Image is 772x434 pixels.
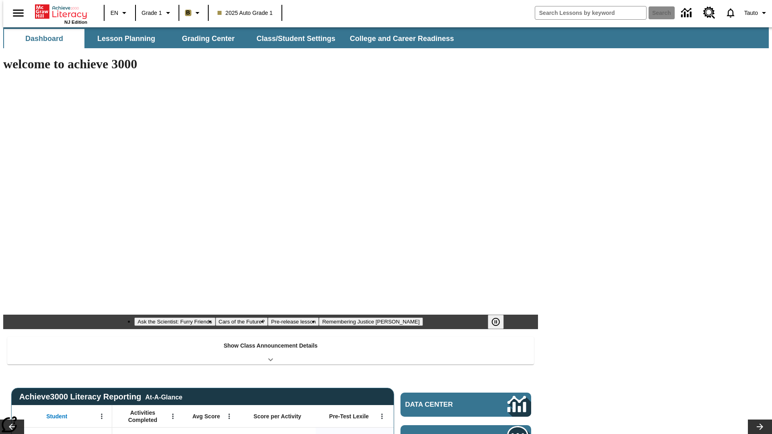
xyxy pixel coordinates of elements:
[182,6,205,20] button: Boost Class color is light brown. Change class color
[488,315,512,329] div: Pause
[3,27,769,48] div: SubNavbar
[35,3,87,25] div: Home
[86,29,166,48] button: Lesson Planning
[64,20,87,25] span: NJ Edition
[376,410,388,422] button: Open Menu
[488,315,504,329] button: Pause
[138,6,176,20] button: Grade: Grade 1, Select a grade
[145,392,182,401] div: At-A-Glance
[744,9,758,17] span: Tauto
[116,409,169,424] span: Activities Completed
[319,317,423,326] button: Slide 4 Remembering Justice O'Connor
[748,420,772,434] button: Lesson carousel, Next
[720,2,741,23] a: Notifications
[134,317,215,326] button: Slide 1 Ask the Scientist: Furry Friends
[223,410,235,422] button: Open Menu
[676,2,698,24] a: Data Center
[254,413,302,420] span: Score per Activity
[268,317,319,326] button: Slide 3 Pre-release lesson
[405,401,480,409] span: Data Center
[216,317,268,326] button: Slide 2 Cars of the Future?
[186,8,190,18] span: B
[168,29,248,48] button: Grading Center
[329,413,369,420] span: Pre-Test Lexile
[4,29,84,48] button: Dashboard
[46,413,67,420] span: Student
[218,9,273,17] span: 2025 Auto Grade 1
[3,29,461,48] div: SubNavbar
[535,6,646,19] input: search field
[250,29,342,48] button: Class/Student Settings
[698,2,720,24] a: Resource Center, Will open in new tab
[35,4,87,20] a: Home
[167,410,179,422] button: Open Menu
[19,392,183,401] span: Achieve3000 Literacy Reporting
[142,9,162,17] span: Grade 1
[3,57,538,72] h1: welcome to achieve 3000
[6,1,30,25] button: Open side menu
[107,6,133,20] button: Language: EN, Select a language
[224,342,318,350] p: Show Class Announcement Details
[7,337,534,364] div: Show Class Announcement Details
[741,6,772,20] button: Profile/Settings
[111,9,118,17] span: EN
[192,413,220,420] span: Avg Score
[96,410,108,422] button: Open Menu
[400,393,531,417] a: Data Center
[343,29,460,48] button: College and Career Readiness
